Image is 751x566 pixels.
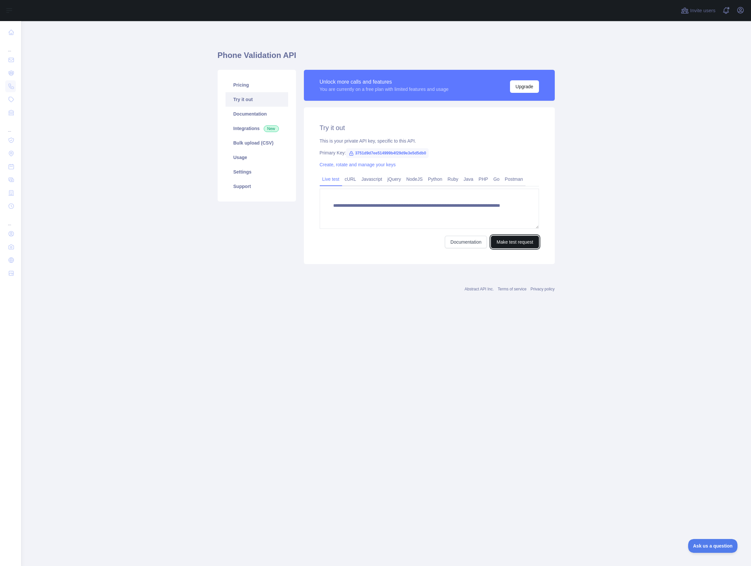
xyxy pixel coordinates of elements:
button: Invite users [680,5,717,16]
a: Settings [226,165,288,179]
a: Ruby [445,174,461,184]
a: Support [226,179,288,194]
a: Try it out [226,92,288,107]
a: Java [461,174,476,184]
div: ... [5,213,16,227]
a: PHP [476,174,491,184]
a: Go [491,174,502,184]
a: jQuery [385,174,404,184]
div: You are currently on a free plan with limited features and usage [320,86,449,93]
div: This is your private API key, specific to this API. [320,138,539,144]
a: Documentation [445,236,487,248]
button: Make test request [491,236,539,248]
h2: Try it out [320,123,539,132]
a: NodeJS [404,174,425,184]
a: Pricing [226,78,288,92]
h1: Phone Validation API [218,50,555,66]
span: Invite users [690,7,715,14]
a: Python [425,174,445,184]
a: Integrations New [226,121,288,136]
a: Create, rotate and manage your keys [320,162,396,167]
a: Javascript [359,174,385,184]
iframe: Toggle Customer Support [688,539,738,553]
a: Abstract API Inc. [465,287,494,291]
a: Privacy policy [530,287,554,291]
div: ... [5,40,16,53]
span: 3751d9d7ee514999b4f29d9e3e5d5db0 [346,148,429,158]
a: Live test [320,174,342,184]
a: Terms of service [498,287,526,291]
div: Primary Key: [320,149,539,156]
a: Bulk upload (CSV) [226,136,288,150]
a: Usage [226,150,288,165]
div: Unlock more calls and features [320,78,449,86]
a: cURL [342,174,359,184]
button: Upgrade [510,80,539,93]
a: Documentation [226,107,288,121]
span: New [264,125,279,132]
div: ... [5,120,16,133]
a: Postman [502,174,525,184]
